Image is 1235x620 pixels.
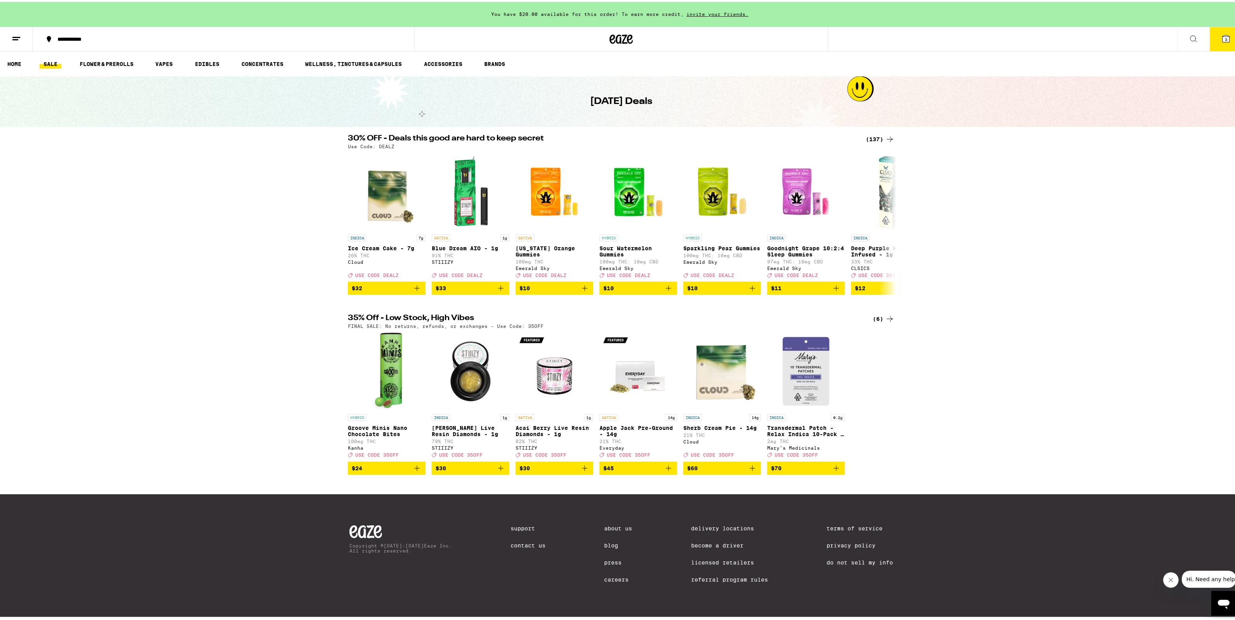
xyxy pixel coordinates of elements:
[767,151,845,280] a: Open page for Goodnight Grape 10:2:4 Sleep Gummies from Emerald Sky
[683,331,761,459] a: Open page for Sherb Cream Pie - 14g from Cloud
[687,463,698,469] span: $60
[416,232,426,239] p: 7g
[432,258,509,263] div: STIIIZY
[851,243,929,256] p: Deep Purple Hash Infused - 1g
[436,283,446,289] span: $33
[691,451,734,456] span: USE CODE 35OFF
[523,451,566,456] span: USE CODE 35OFF
[5,5,56,12] span: Hi. Need any help?
[775,451,818,456] span: USE CODE 35OFF
[683,437,761,442] div: Cloud
[432,443,509,449] div: STIIIZY
[873,312,895,322] a: (6)
[519,463,530,469] span: $30
[371,331,402,408] img: Kanha - Groove Minis Nano Chocolate Bites
[767,460,845,473] button: Add to bag
[40,57,61,67] a: SALE
[683,151,761,229] img: Emerald Sky - Sparkling Pear Gummies
[355,451,399,456] span: USE CODE 35OFF
[603,283,614,289] span: $10
[767,232,786,239] p: INDICA
[151,57,177,67] a: VAPES
[432,460,509,473] button: Add to bag
[432,412,450,419] p: INDICA
[516,331,593,408] img: STIIIZY - Acai Berry Live Resin Diamonds - 1g
[683,280,761,293] button: Add to bag
[516,232,534,239] p: SATIVA
[348,322,544,327] p: FINAL SALE: No returns, refunds, or exchanges - Use Code: 35OFF
[683,412,702,419] p: INDICA
[301,57,406,67] a: WELLNESS, TINCTURES & CAPSULES
[439,451,483,456] span: USE CODE 35OFF
[684,10,751,15] span: invite your friends.
[432,331,509,408] img: STIIIZY - Mochi Gelato Live Resin Diamonds - 1g
[851,264,929,269] div: CLSICS
[683,423,761,429] p: Sherb Cream Pie - 14g
[516,264,593,269] div: Emerald Sky
[348,243,426,249] p: Ice Cream Cake - 7g
[691,575,768,581] a: Referral Program Rules
[511,523,545,530] a: Support
[599,243,677,256] p: Sour Watermelon Gummies
[767,257,845,262] p: 97mg THC: 18mg CBD
[352,283,362,289] span: $32
[599,443,677,449] div: Everyday
[348,142,394,147] p: Use Code: DEALZ
[767,412,786,419] p: INDICA
[516,151,593,229] img: Emerald Sky - California Orange Gummies
[851,257,929,262] p: 33% THC
[3,57,25,67] a: HOME
[691,523,768,530] a: Delivery Locations
[607,271,650,276] span: USE CODE DEALZ
[599,460,677,473] button: Add to bag
[771,283,782,289] span: $11
[500,232,509,239] p: 1g
[76,57,137,67] a: FLOWER & PREROLLS
[516,151,593,280] a: Open page for California Orange Gummies from Emerald Sky
[767,243,845,256] p: Goodnight Grape 10:2:4 Sleep Gummies
[516,257,593,262] p: 100mg THC
[348,412,367,419] p: HYBRID
[599,151,677,229] img: Emerald Sky - Sour Watermelon Gummies
[348,312,856,322] h2: 35% Off - Low Stock, High Vibes
[599,412,618,419] p: SATIVA
[683,460,761,473] button: Add to bag
[604,540,632,547] a: Blog
[516,331,593,459] a: Open page for Acai Berry Live Resin Diamonds - 1g from STIIIZY
[851,232,870,239] p: INDICA
[348,280,426,293] button: Add to bag
[491,10,684,15] span: You have $20.00 available for this order! To earn more credit,
[599,437,677,442] p: 21% THC
[599,331,677,459] a: Open page for Apple Jack Pre-Ground - 14g from Everyday
[500,412,509,419] p: 1g
[349,541,452,551] p: Copyright © [DATE]-[DATE] Eaze Inc. All rights reserved.
[432,280,509,293] button: Add to bag
[191,57,223,67] a: EDIBLES
[432,423,509,435] p: [PERSON_NAME] Live Resin Diamonds - 1g
[348,151,426,280] a: Open page for Ice Cream Cake - 7g from Cloud
[1163,570,1179,586] iframe: Close message
[665,412,677,419] p: 14g
[855,283,865,289] span: $12
[348,151,426,229] img: Cloud - Ice Cream Cake - 7g
[599,264,677,269] div: Emerald Sky
[683,243,761,249] p: Sparkling Pear Gummies
[516,437,593,442] p: 82% THC
[432,243,509,249] p: Blue Dream AIO - 1g
[481,57,509,67] a: BRANDS
[348,232,367,239] p: INDICA
[771,463,782,469] span: $70
[604,558,632,564] a: Press
[348,460,426,473] button: Add to bag
[590,93,652,106] h1: [DATE] Deals
[516,460,593,473] button: Add to bag
[523,271,566,276] span: USE CODE DEALZ
[866,133,895,142] div: (137)
[604,575,632,581] a: Careers
[767,151,845,229] img: Emerald Sky - Goodnight Grape 10:2:4 Sleep Gummies
[603,463,614,469] span: $45
[432,232,450,239] p: SATIVA
[767,280,845,293] button: Add to bag
[516,423,593,435] p: Acai Berry Live Resin Diamonds - 1g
